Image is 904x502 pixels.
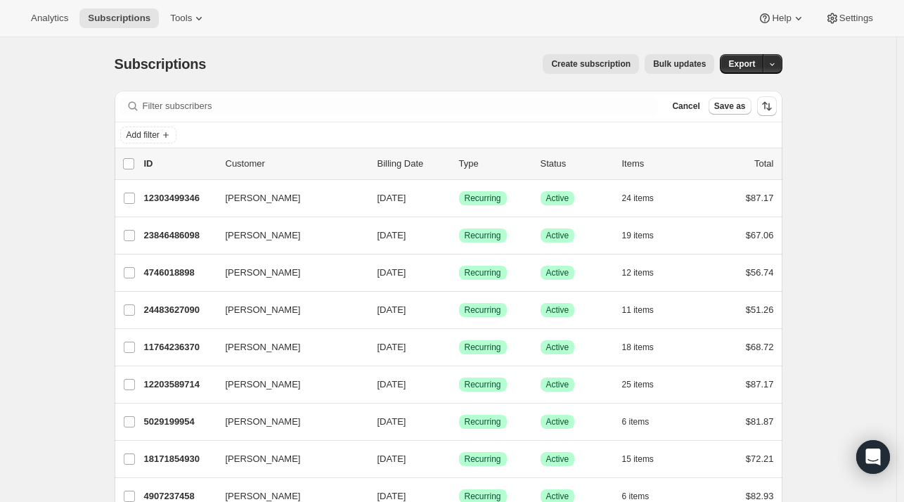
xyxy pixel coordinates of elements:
[754,157,773,171] p: Total
[622,453,654,465] span: 15 items
[144,375,774,394] div: 12203589714[PERSON_NAME][DATE]SuccessRecurringSuccessActive25 items$87.17
[546,416,569,427] span: Active
[226,303,301,317] span: [PERSON_NAME]
[144,157,214,171] p: ID
[546,491,569,502] span: Active
[144,226,774,245] div: 23846486098[PERSON_NAME][DATE]SuccessRecurringSuccessActive19 items$67.06
[217,187,358,210] button: [PERSON_NAME]
[144,378,214,392] p: 12203589714
[746,193,774,203] span: $87.17
[622,416,650,427] span: 6 items
[377,416,406,427] span: [DATE]
[144,415,214,429] p: 5029199954
[226,229,301,243] span: [PERSON_NAME]
[377,193,406,203] span: [DATE]
[144,300,774,320] div: 24483627090[PERSON_NAME][DATE]SuccessRecurringSuccessActive11 items$51.26
[622,412,665,432] button: 6 items
[622,342,654,353] span: 18 items
[622,193,654,204] span: 24 items
[757,96,777,116] button: Sort the results
[459,157,529,171] div: Type
[465,416,501,427] span: Recurring
[226,378,301,392] span: [PERSON_NAME]
[377,230,406,240] span: [DATE]
[377,304,406,315] span: [DATE]
[856,440,890,474] div: Open Intercom Messenger
[728,58,755,70] span: Export
[622,449,669,469] button: 15 items
[226,157,366,171] p: Customer
[144,188,774,208] div: 12303499346[PERSON_NAME][DATE]SuccessRecurringSuccessActive24 items$87.17
[217,262,358,284] button: [PERSON_NAME]
[144,412,774,432] div: 5029199954[PERSON_NAME][DATE]SuccessRecurringSuccessActive6 items$81.87
[226,415,301,429] span: [PERSON_NAME]
[22,8,77,28] button: Analytics
[746,416,774,427] span: $81.87
[217,224,358,247] button: [PERSON_NAME]
[543,54,639,74] button: Create subscription
[377,342,406,352] span: [DATE]
[622,491,650,502] span: 6 items
[226,266,301,280] span: [PERSON_NAME]
[546,304,569,316] span: Active
[622,226,669,245] button: 19 items
[144,449,774,469] div: 18171854930[PERSON_NAME][DATE]SuccessRecurringSuccessActive15 items$72.21
[672,101,699,112] span: Cancel
[226,340,301,354] span: [PERSON_NAME]
[144,229,214,243] p: 23846486098
[546,379,569,390] span: Active
[746,267,774,278] span: $56.74
[622,304,654,316] span: 11 items
[622,230,654,241] span: 19 items
[115,56,207,72] span: Subscriptions
[377,157,448,171] p: Billing Date
[546,193,569,204] span: Active
[377,379,406,390] span: [DATE]
[720,54,763,74] button: Export
[217,299,358,321] button: [PERSON_NAME]
[144,266,214,280] p: 4746018898
[465,342,501,353] span: Recurring
[120,127,176,143] button: Add filter
[465,491,501,502] span: Recurring
[622,157,692,171] div: Items
[746,304,774,315] span: $51.26
[217,411,358,433] button: [PERSON_NAME]
[746,342,774,352] span: $68.72
[714,101,746,112] span: Save as
[217,373,358,396] button: [PERSON_NAME]
[162,8,214,28] button: Tools
[546,342,569,353] span: Active
[817,8,882,28] button: Settings
[226,191,301,205] span: [PERSON_NAME]
[465,267,501,278] span: Recurring
[622,300,669,320] button: 11 items
[217,448,358,470] button: [PERSON_NAME]
[127,129,160,141] span: Add filter
[622,267,654,278] span: 12 items
[746,379,774,390] span: $87.17
[622,263,669,283] button: 12 items
[551,58,631,70] span: Create subscription
[377,453,406,464] span: [DATE]
[653,58,706,70] span: Bulk updates
[465,193,501,204] span: Recurring
[144,157,774,171] div: IDCustomerBilling DateTypeStatusItemsTotal
[839,13,873,24] span: Settings
[144,191,214,205] p: 12303499346
[217,336,358,359] button: [PERSON_NAME]
[79,8,159,28] button: Subscriptions
[144,340,214,354] p: 11764236370
[546,453,569,465] span: Active
[144,263,774,283] div: 4746018898[PERSON_NAME][DATE]SuccessRecurringSuccessActive12 items$56.74
[645,54,714,74] button: Bulk updates
[622,379,654,390] span: 25 items
[31,13,68,24] span: Analytics
[465,304,501,316] span: Recurring
[746,491,774,501] span: $82.93
[546,267,569,278] span: Active
[144,303,214,317] p: 24483627090
[546,230,569,241] span: Active
[746,230,774,240] span: $67.06
[772,13,791,24] span: Help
